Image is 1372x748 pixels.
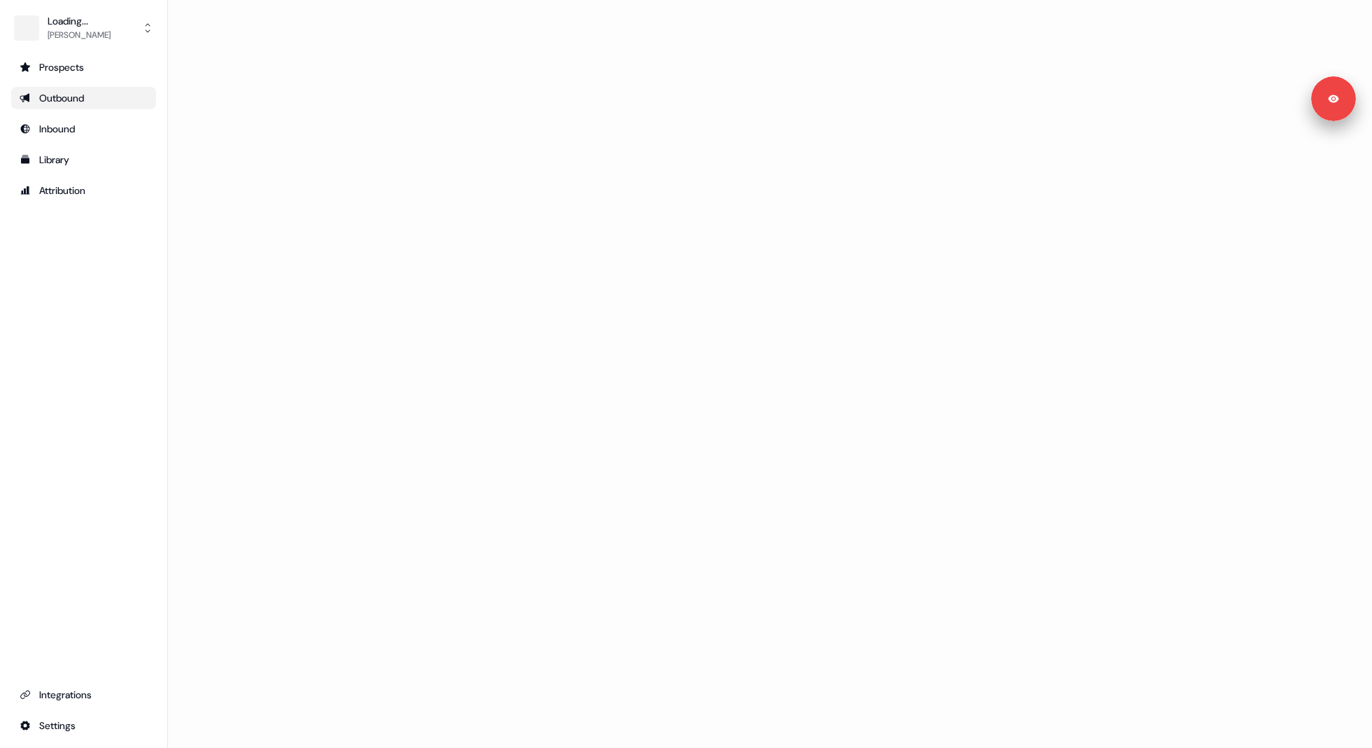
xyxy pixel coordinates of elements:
[20,91,148,105] div: Outbound
[11,148,156,171] a: Go to templates
[20,688,148,702] div: Integrations
[20,719,148,733] div: Settings
[20,153,148,167] div: Library
[11,714,156,737] a: Go to integrations
[11,179,156,202] a: Go to attribution
[48,14,111,28] div: Loading...
[20,183,148,198] div: Attribution
[11,118,156,140] a: Go to Inbound
[11,11,156,45] button: Loading...[PERSON_NAME]
[11,56,156,78] a: Go to prospects
[20,122,148,136] div: Inbound
[48,28,111,42] div: [PERSON_NAME]
[11,684,156,706] a: Go to integrations
[20,60,148,74] div: Prospects
[11,87,156,109] a: Go to outbound experience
